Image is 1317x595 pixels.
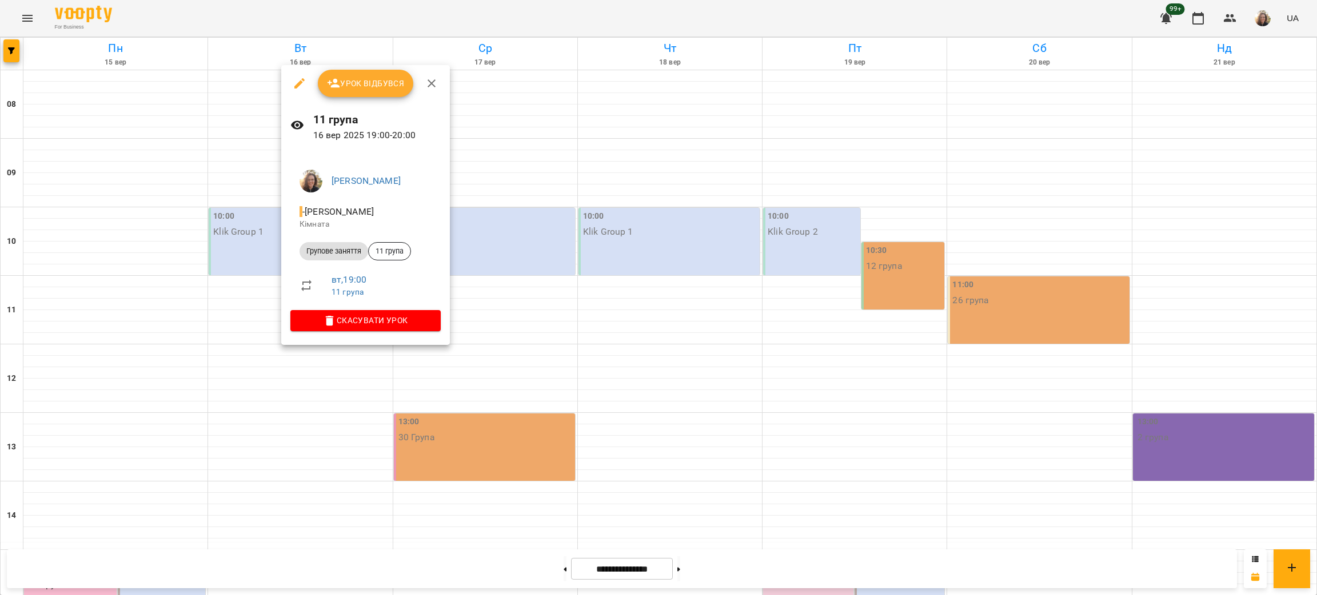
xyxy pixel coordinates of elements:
[300,206,376,217] span: - [PERSON_NAME]
[313,128,441,142] p: 16 вер 2025 19:00 - 20:00
[300,313,432,327] span: Скасувати Урок
[290,310,441,331] button: Скасувати Урок
[368,242,411,260] div: 11 група
[327,77,405,90] span: Урок відбувся
[332,287,364,296] a: 11 група
[300,170,322,192] img: c6bd0e01bc16e1c876ad82ebe541b9d2.jpg
[313,111,441,128] h6: 11 група
[300,219,432,230] p: Кімната
[300,246,368,256] span: Групове заняття
[332,274,366,285] a: вт , 19:00
[332,175,401,186] a: [PERSON_NAME]
[369,246,410,256] span: 11 група
[318,70,414,97] button: Урок відбувся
